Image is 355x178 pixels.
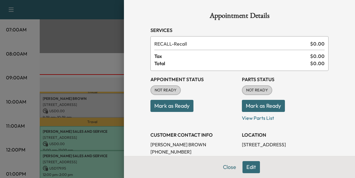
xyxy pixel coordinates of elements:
h3: LOCATION [242,131,329,138]
span: $ 0.00 [310,52,325,60]
h1: Appointment Details [150,12,329,22]
span: Total [154,60,310,67]
h3: Parts Status [242,76,329,83]
button: Mark as Ready [150,100,193,112]
h3: Appointment Status [150,76,237,83]
p: [PERSON_NAME] BROWN [150,141,237,148]
p: [EMAIL_ADDRESS][DOMAIN_NAME] [150,155,237,163]
h3: CUSTOMER CONTACT INFO [150,131,237,138]
h3: Services [150,27,329,34]
span: Recall [154,40,308,47]
p: View Parts List [242,112,329,122]
button: Close [219,161,240,173]
span: $ 0.00 [310,60,325,67]
button: Mark as Ready [242,100,285,112]
p: [STREET_ADDRESS] [242,141,329,148]
span: Tax [154,52,310,60]
span: $ 0.00 [310,40,325,47]
span: NOT READY [151,87,180,93]
p: [PHONE_NUMBER] [150,148,237,155]
span: NOT READY [242,87,272,93]
button: Edit [242,161,260,173]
